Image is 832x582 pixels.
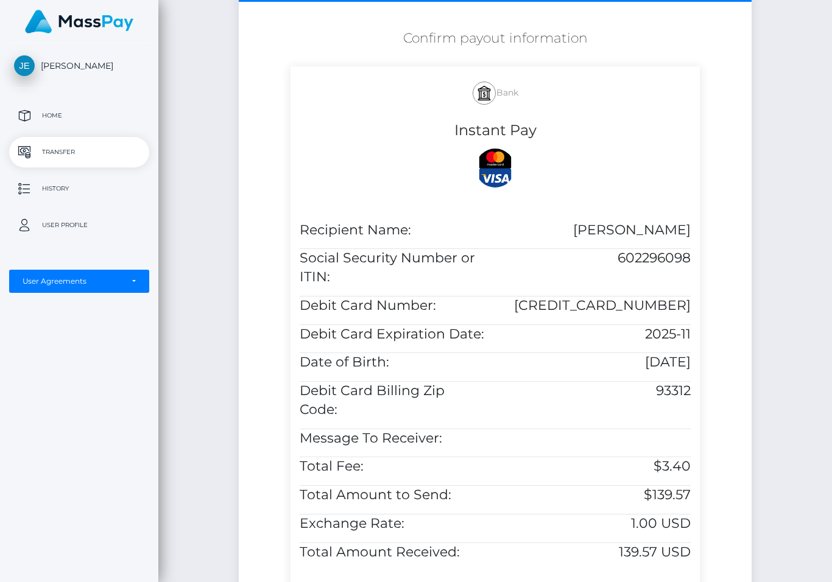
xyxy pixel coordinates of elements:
[300,325,486,344] h5: Debit Card Expiration Date:
[14,143,144,161] p: Transfer
[504,353,691,372] h5: [DATE]
[300,353,486,372] h5: Date of Birth:
[9,210,149,240] a: User Profile
[504,221,691,240] h5: [PERSON_NAME]
[248,29,742,48] h5: Confirm payout information
[300,514,486,533] h5: Exchange Rate:
[300,457,486,476] h5: Total Fee:
[504,486,691,505] h5: $139.57
[300,486,486,505] h5: Total Amount to Send:
[300,75,690,111] h5: Bank
[300,249,486,287] h5: Social Security Number or ITIN:
[476,149,515,188] img: QwWugUCNyICDhMjofT14yaqUfddCM6mkz1jyhlzQJMfnoYLnQKBG4sBBx5acn+Idg5zKpHvf4PMFFwNoJ2cDAAAAAASUVORK5...
[504,514,691,533] h5: 1.00 USD
[9,137,149,167] a: Transfer
[477,86,492,100] img: bank.svg
[504,382,691,401] h5: 93312
[300,120,690,141] h4: Instant Pay
[9,174,149,204] a: History
[504,249,691,268] h5: 602296098
[504,296,691,315] h5: [CREDIT_CARD_NUMBER]
[23,276,122,286] div: User Agreements
[504,543,691,562] h5: 139.57 USD
[9,60,149,71] span: [PERSON_NAME]
[300,429,486,448] h5: Message To Receiver:
[300,543,486,562] h5: Total Amount Received:
[300,296,486,315] h5: Debit Card Number:
[504,457,691,476] h5: $3.40
[300,382,486,419] h5: Debit Card Billing Zip Code:
[14,107,144,125] p: Home
[9,100,149,131] a: Home
[14,180,144,198] p: History
[14,216,144,234] p: User Profile
[25,10,133,33] img: MassPay
[9,270,149,293] button: User Agreements
[504,325,691,344] h5: 2025-11
[300,221,486,240] h5: Recipient Name:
